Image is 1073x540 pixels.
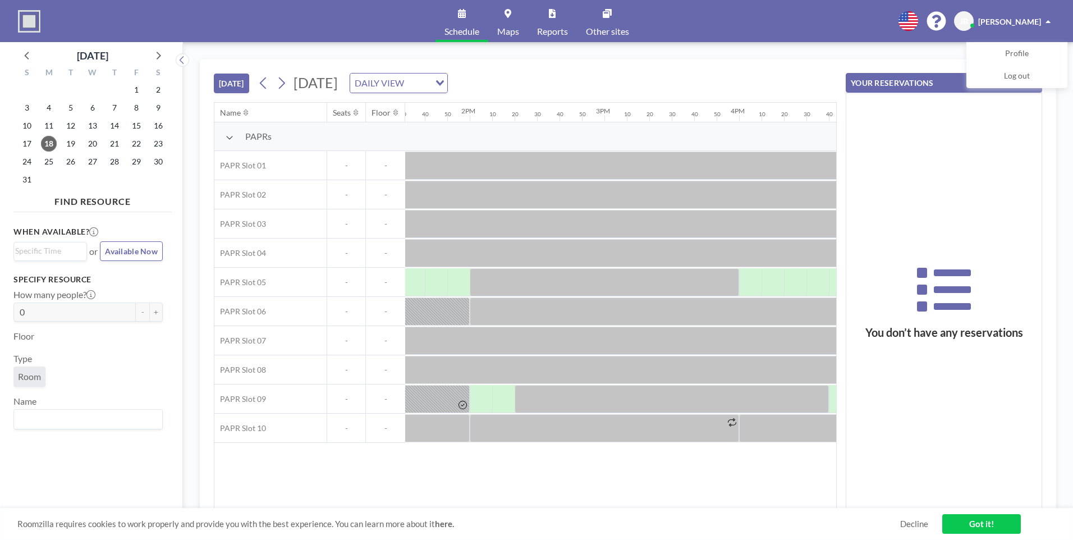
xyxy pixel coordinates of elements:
span: [PERSON_NAME] [978,17,1041,26]
span: Monday, August 4, 2025 [41,100,57,116]
span: Tuesday, August 26, 2025 [63,154,79,170]
div: 2PM [461,107,475,115]
div: 20 [781,111,788,118]
span: Thursday, August 14, 2025 [107,118,122,134]
span: PAPR Slot 02 [214,190,266,200]
span: - [366,423,405,433]
span: - [366,306,405,317]
div: Seats [333,108,351,118]
div: 40 [557,111,563,118]
h3: Specify resource [13,274,163,285]
span: PAPR Slot 01 [214,161,266,171]
div: S [16,66,38,81]
span: Friday, August 22, 2025 [129,136,144,152]
h4: FIND RESOURCE [13,191,172,207]
div: T [103,66,125,81]
div: 30 [669,111,676,118]
span: Sunday, August 3, 2025 [19,100,35,116]
div: 3PM [596,107,610,115]
span: Saturday, August 16, 2025 [150,118,166,134]
div: 50 [444,111,451,118]
span: - [327,336,365,346]
button: YOUR RESERVATIONS [846,73,1042,93]
span: Tuesday, August 19, 2025 [63,136,79,152]
div: 40 [691,111,698,118]
button: Available Now [100,241,163,261]
span: or [89,246,98,257]
span: - [366,277,405,287]
span: - [327,365,365,375]
div: 20 [646,111,653,118]
span: Saturday, August 30, 2025 [150,154,166,170]
div: 10 [489,111,496,118]
button: + [149,303,163,322]
span: DAILY VIEW [352,76,406,90]
span: PAPR Slot 10 [214,423,266,433]
div: T [60,66,82,81]
div: 30 [804,111,810,118]
a: Log out [967,65,1067,88]
input: Search for option [407,76,429,90]
span: Sunday, August 24, 2025 [19,154,35,170]
h3: You don’t have any reservations [846,326,1042,340]
span: - [327,190,365,200]
div: Search for option [350,74,447,93]
span: Maps [497,27,519,36]
div: 30 [534,111,541,118]
span: PAPR Slot 04 [214,248,266,258]
label: Type [13,353,32,364]
span: Monday, August 25, 2025 [41,154,57,170]
span: PAPR Slot 07 [214,336,266,346]
span: Tuesday, August 12, 2025 [63,118,79,134]
button: - [136,303,149,322]
label: Name [13,396,36,407]
span: Wednesday, August 27, 2025 [85,154,100,170]
span: PAPR Slot 09 [214,394,266,404]
span: PAPR Slot 05 [214,277,266,287]
span: - [327,161,365,171]
div: S [147,66,169,81]
a: here. [435,519,454,529]
span: Room [18,371,41,382]
span: - [327,277,365,287]
span: - [327,394,365,404]
div: Search for option [14,410,162,429]
span: Log out [1004,71,1030,82]
div: 50 [714,111,721,118]
span: Thursday, August 21, 2025 [107,136,122,152]
span: Wednesday, August 20, 2025 [85,136,100,152]
span: PAPR Slot 03 [214,219,266,229]
div: 40 [422,111,429,118]
span: Schedule [444,27,479,36]
span: - [327,423,365,433]
input: Search for option [15,412,156,427]
span: Wednesday, August 6, 2025 [85,100,100,116]
span: Profile [1005,48,1029,60]
span: - [366,161,405,171]
input: Search for option [15,245,80,257]
a: Profile [967,43,1067,65]
div: 4PM [731,107,745,115]
span: Saturday, August 23, 2025 [150,136,166,152]
div: [DATE] [77,48,108,63]
span: Wednesday, August 13, 2025 [85,118,100,134]
span: - [366,190,405,200]
span: [DATE] [294,74,338,91]
div: W [82,66,104,81]
span: Monday, August 18, 2025 [41,136,57,152]
span: - [366,365,405,375]
label: Floor [13,331,34,342]
span: Friday, August 15, 2025 [129,118,144,134]
span: Saturday, August 2, 2025 [150,82,166,98]
span: - [366,336,405,346]
span: Monday, August 11, 2025 [41,118,57,134]
span: PAPR Slot 08 [214,365,266,375]
span: Sunday, August 17, 2025 [19,136,35,152]
span: Thursday, August 28, 2025 [107,154,122,170]
span: Sunday, August 31, 2025 [19,172,35,187]
div: F [125,66,147,81]
span: Sunday, August 10, 2025 [19,118,35,134]
span: Reports [537,27,568,36]
span: Friday, August 1, 2025 [129,82,144,98]
span: Friday, August 8, 2025 [129,100,144,116]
